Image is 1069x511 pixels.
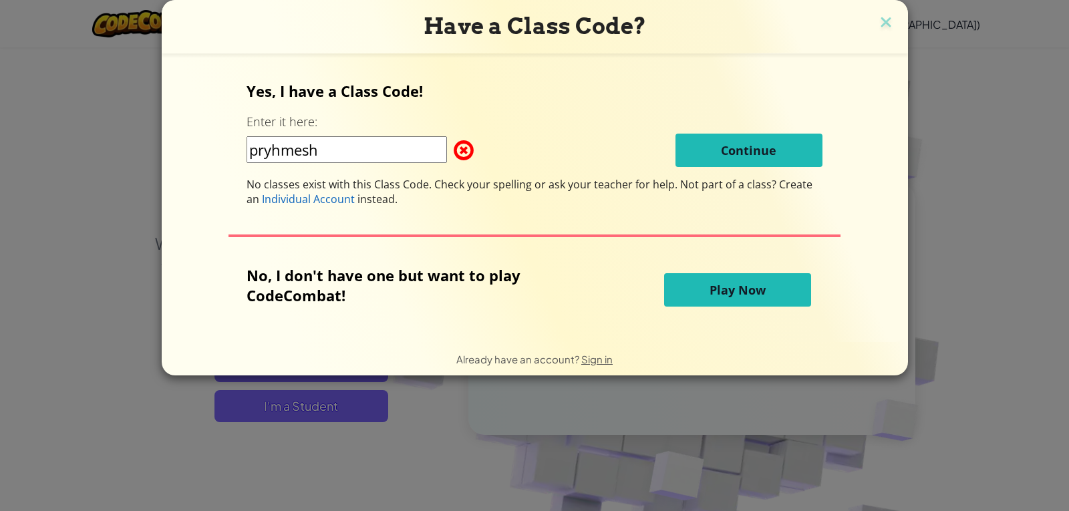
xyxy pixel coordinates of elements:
[710,282,766,298] span: Play Now
[456,353,581,365] span: Already have an account?
[247,177,812,206] span: Not part of a class? Create an
[664,273,811,307] button: Play Now
[721,142,776,158] span: Continue
[424,13,646,39] span: Have a Class Code?
[675,134,822,167] button: Continue
[262,192,355,206] span: Individual Account
[247,177,680,192] span: No classes exist with this Class Code. Check your spelling or ask your teacher for help.
[247,81,822,101] p: Yes, I have a Class Code!
[247,265,586,305] p: No, I don't have one but want to play CodeCombat!
[877,13,895,33] img: close icon
[355,192,398,206] span: instead.
[247,114,317,130] label: Enter it here:
[581,353,613,365] a: Sign in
